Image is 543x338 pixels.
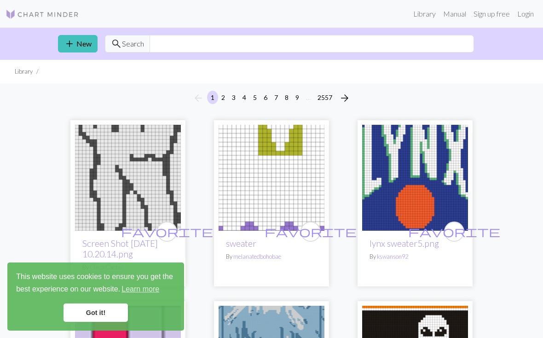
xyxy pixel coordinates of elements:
[122,38,144,49] span: Search
[64,37,75,50] span: add
[339,92,350,105] span: arrow_forward
[370,252,461,261] p: By
[75,172,181,181] a: Screen Shot 2025-09-26 at 10.20.14.png
[335,91,354,105] button: Next
[362,125,468,231] img: lynx sweater5.png
[314,91,336,104] button: 2557
[226,238,256,249] a: sweater
[219,125,324,231] img: sweater
[219,172,324,181] a: sweater
[226,252,317,261] p: By
[281,91,292,104] button: 8
[408,222,500,241] i: favourite
[408,224,500,239] span: favorite
[339,93,350,104] i: Next
[6,9,79,20] img: Logo
[470,5,514,23] a: Sign up free
[444,221,464,242] button: favourite
[377,253,408,260] a: kswanson92
[58,35,98,52] a: New
[292,91,303,104] button: 9
[265,224,357,239] span: favorite
[228,91,239,104] button: 3
[260,91,271,104] button: 6
[111,37,122,50] span: search
[410,5,439,23] a: Library
[189,91,354,105] nav: Page navigation
[7,262,184,331] div: cookieconsent
[439,5,470,23] a: Manual
[249,91,260,104] button: 5
[362,172,468,181] a: lynx sweater5.png
[207,91,218,104] button: 1
[265,222,357,241] i: favourite
[370,238,439,249] a: lynx sweater5.png
[64,303,128,322] a: dismiss cookie message
[82,238,158,259] a: Screen Shot [DATE] 10.20.14.png
[271,91,282,104] button: 7
[157,221,177,242] button: favourite
[514,5,537,23] a: Login
[15,67,33,76] li: Library
[75,125,181,231] img: Screen Shot 2025-09-26 at 10.20.14.png
[121,224,213,239] span: favorite
[239,91,250,104] button: 4
[218,91,229,104] button: 2
[233,253,281,260] a: melanatedbohobae
[16,271,175,296] span: This website uses cookies to ensure you get the best experience on our website.
[300,221,321,242] button: favourite
[120,282,161,296] a: learn more about cookies
[121,222,213,241] i: favourite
